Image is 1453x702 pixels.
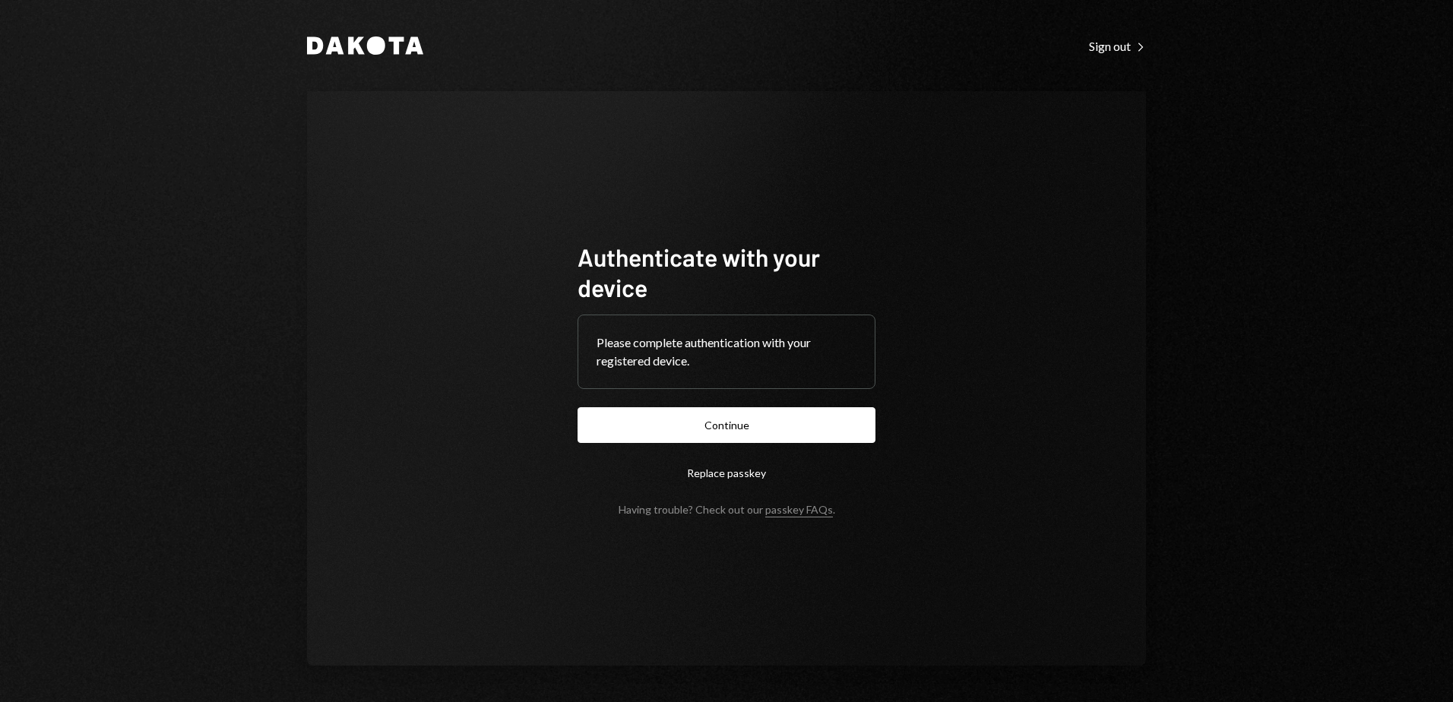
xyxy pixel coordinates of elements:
[1089,37,1146,54] a: Sign out
[578,242,875,302] h1: Authenticate with your device
[578,455,875,491] button: Replace passkey
[578,407,875,443] button: Continue
[619,503,835,516] div: Having trouble? Check out our .
[1089,39,1146,54] div: Sign out
[765,503,833,517] a: passkey FAQs
[597,334,856,370] div: Please complete authentication with your registered device.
